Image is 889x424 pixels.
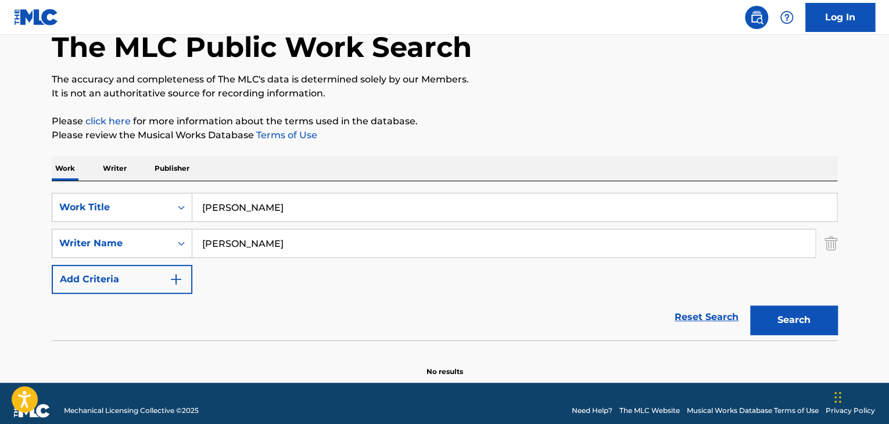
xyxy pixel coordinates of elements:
p: Please review the Musical Works Database [52,128,837,142]
h1: The MLC Public Work Search [52,30,472,64]
img: 9d2ae6d4665cec9f34b9.svg [169,272,183,286]
a: Terms of Use [254,130,317,141]
button: Search [750,306,837,335]
form: Search Form [52,193,837,340]
p: Writer [99,156,130,181]
img: MLC Logo [14,9,59,26]
span: Mechanical Licensing Collective © 2025 [64,405,199,416]
a: Public Search [745,6,768,29]
a: click here [85,116,131,127]
iframe: Chat Widget [831,368,889,424]
p: Publisher [151,156,193,181]
a: The MLC Website [619,405,680,416]
img: help [780,10,794,24]
button: Add Criteria [52,265,192,294]
p: No results [426,353,463,377]
p: It is not an authoritative source for recording information. [52,87,837,100]
p: The accuracy and completeness of The MLC's data is determined solely by our Members. [52,73,837,87]
img: search [750,10,763,24]
div: Writer Name [59,236,164,250]
a: Need Help? [572,405,612,416]
img: Delete Criterion [825,229,837,258]
a: Reset Search [669,304,744,330]
p: Please for more information about the terms used in the database. [52,114,837,128]
div: Drag [834,380,841,415]
p: Work [52,156,78,181]
a: Privacy Policy [826,405,875,416]
div: Work Title [59,200,164,214]
img: logo [14,404,50,418]
a: Log In [805,3,875,32]
a: Musical Works Database Terms of Use [687,405,819,416]
div: Help [775,6,798,29]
